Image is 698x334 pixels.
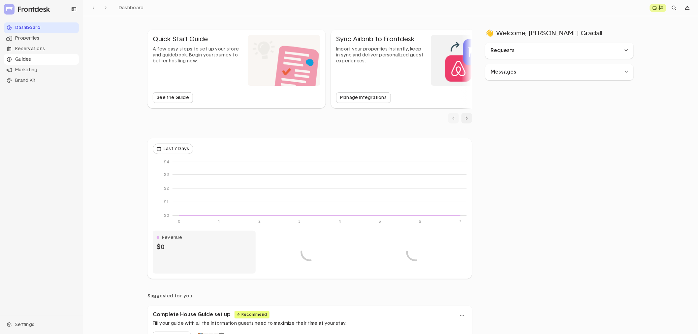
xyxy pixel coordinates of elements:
div: accordion toggler [485,43,634,59]
div: dropdown trigger [682,3,693,13]
button: See the Guide [153,92,193,103]
div: $0 [157,244,164,250]
div: Properties [4,33,79,44]
div: Messages [491,69,611,76]
tspan: $3 [164,172,169,177]
tspan: 1 [218,220,220,224]
span: Dashboard [119,6,144,10]
button: Previous slide [448,113,459,123]
h3: Complete House Guide set up [153,312,231,318]
li: Navigation item [4,22,79,33]
tspan: $4 [164,159,169,164]
div: See the Guide [157,95,189,100]
tspan: 2 [258,220,261,224]
div: Quick Start Guide [153,35,242,44]
img: Sync Airbnb to Frontdesk [431,35,504,86]
div: Recommend [235,311,270,318]
div: Reservations [4,44,79,54]
tspan: 5 [379,220,381,224]
div: Guides [4,54,79,65]
h3: Suggested for you [147,293,472,299]
div: Brand Kit [4,75,79,86]
div: accordion toggler [485,64,634,80]
tspan: 3 [299,220,301,224]
li: Navigation item [4,54,79,65]
li: Navigation item [4,65,79,75]
li: Navigation item [4,44,79,54]
a: Dashboard [116,4,146,12]
div: Import your properties instantly, keep in sync and deliver personalized guest experiences. [336,46,426,64]
div: A few easy steps to set up your store and guidebook. Begin your journey to better hosting now. [153,46,242,64]
h3: Welcome , [PERSON_NAME] Gradall [485,29,634,37]
tspan: $0 [164,213,169,217]
div: Sync Airbnb to Frontdesk [336,35,426,44]
tspan: 4 [338,220,341,224]
span: 👋 [485,29,493,37]
div: Revenue [162,235,182,240]
button: Next slide [461,113,472,123]
tspan: $2 [164,186,169,190]
tspan: 0 [178,220,180,224]
div: Fill your guide with all the information guests need to maximize their time at your stay. [153,320,452,326]
button: dropdown trigger [153,144,193,154]
img: Quick Start Guide [248,35,320,86]
li: Navigation item [4,33,79,44]
div: Settings [4,319,79,330]
div: Manage Integrations [340,95,387,100]
tspan: 7 [459,220,461,224]
tspan: $1 [164,199,169,204]
li: 1 of 5 [147,30,326,108]
div: Dashboard [4,22,79,33]
li: 2 of 5 [331,30,509,108]
a: $0 [650,4,666,12]
div: Marketing [4,65,79,75]
tspan: 6 [419,220,421,224]
li: Navigation item [4,75,79,86]
div: Requests [491,47,611,54]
